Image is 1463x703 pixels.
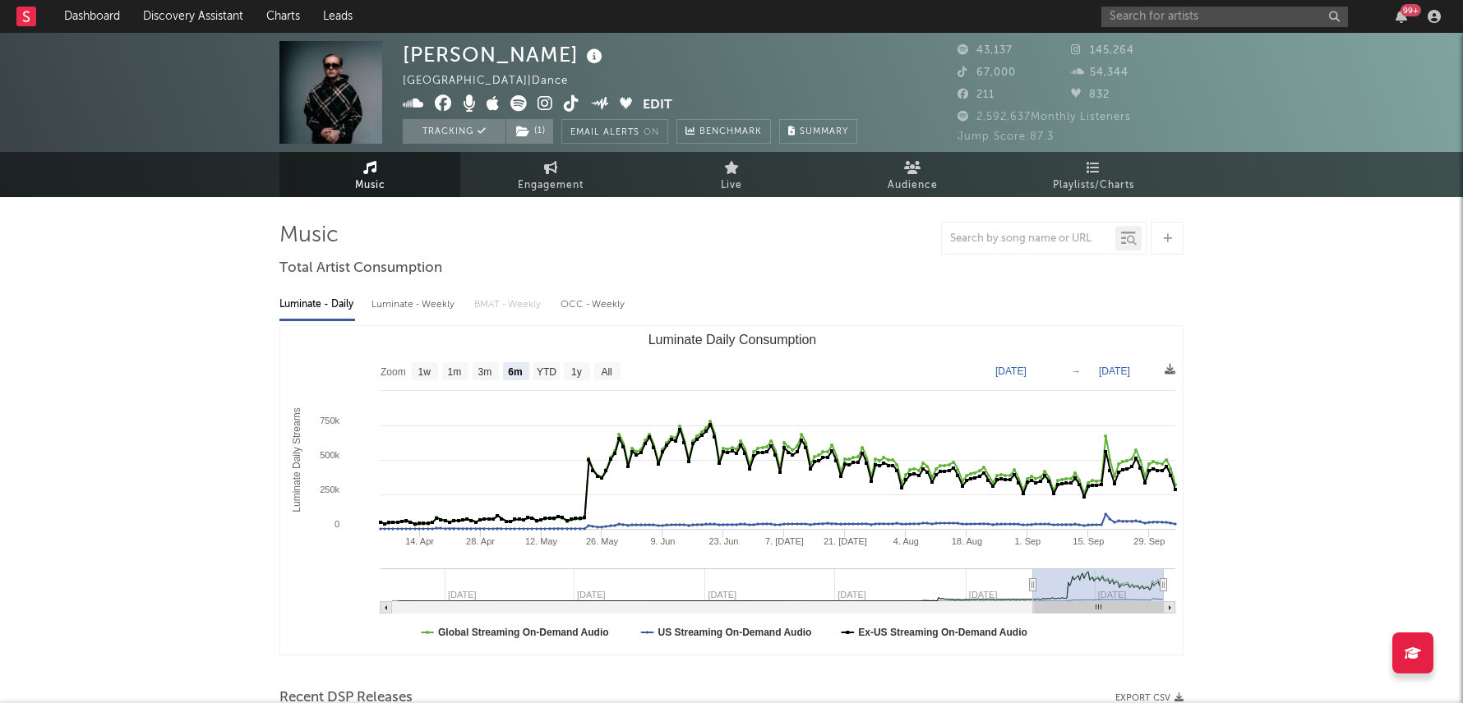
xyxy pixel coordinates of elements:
[438,627,609,638] text: Global Streaming On-Demand Audio
[1053,176,1134,195] span: Playlists/Charts
[822,152,1003,197] a: Audience
[279,291,355,319] div: Luminate - Daily
[641,152,822,197] a: Live
[320,450,339,460] text: 500k
[888,176,938,195] span: Audience
[721,176,742,195] span: Live
[1003,152,1184,197] a: Playlists/Charts
[460,152,641,197] a: Engagement
[320,416,339,425] text: 750k
[858,627,1027,638] text: Ex-US Streaming On-Demand Audio
[648,333,817,347] text: Luminate Daily Consumption
[1115,693,1184,703] button: Export CSV
[505,119,554,144] span: ( 1 )
[1071,67,1128,78] span: 54,344
[403,71,606,91] div: [GEOGRAPHIC_DATA] | Dance
[561,119,668,144] button: Email AlertsOn
[372,291,458,319] div: Luminate - Weekly
[537,366,556,378] text: YTD
[1071,365,1081,377] text: →
[403,119,505,144] button: Tracking
[958,45,1013,56] span: 43,137
[708,536,738,546] text: 23. Jun
[779,119,857,144] button: Summary
[1071,45,1134,56] span: 145,264
[525,536,558,546] text: 12. May
[658,627,811,638] text: US Streaming On-Demand Audio
[1014,536,1041,546] text: 1. Sep
[958,112,1131,122] span: 2,592,637 Monthly Listeners
[518,176,584,195] span: Engagement
[952,536,982,546] text: 18. Aug
[478,366,492,378] text: 3m
[765,536,804,546] text: 7. [DATE]
[1133,536,1165,546] text: 29. Sep
[279,259,442,278] span: Total Artist Consumption
[942,232,1115,246] input: Search by song name or URL
[800,127,848,136] span: Summary
[291,407,302,512] text: Luminate Daily Streams
[1071,90,1110,100] span: 832
[824,536,867,546] text: 21. [DATE]
[1101,7,1348,27] input: Search for artists
[279,152,460,197] a: Music
[506,119,553,144] button: (1)
[561,291,626,319] div: OCC - Weekly
[958,90,995,100] span: 211
[676,119,771,144] a: Benchmark
[995,365,1027,377] text: [DATE]
[280,326,1184,655] svg: Luminate Daily Consumption
[1099,365,1130,377] text: [DATE]
[650,536,675,546] text: 9. Jun
[1073,536,1104,546] text: 15. Sep
[958,131,1054,142] span: Jump Score: 87.3
[958,67,1016,78] span: 67,000
[699,122,762,142] span: Benchmark
[893,536,919,546] text: 4. Aug
[571,366,582,378] text: 1y
[1396,10,1407,23] button: 99+
[644,128,659,137] em: On
[403,41,607,68] div: [PERSON_NAME]
[335,519,339,529] text: 0
[601,366,612,378] text: All
[381,366,406,378] text: Zoom
[320,485,339,494] text: 250k
[586,536,619,546] text: 26. May
[508,366,522,378] text: 6m
[1401,4,1421,16] div: 99 +
[405,536,434,546] text: 14. Apr
[418,366,432,378] text: 1w
[355,176,385,195] span: Music
[643,95,672,116] button: Edit
[448,366,462,378] text: 1m
[466,536,495,546] text: 28. Apr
